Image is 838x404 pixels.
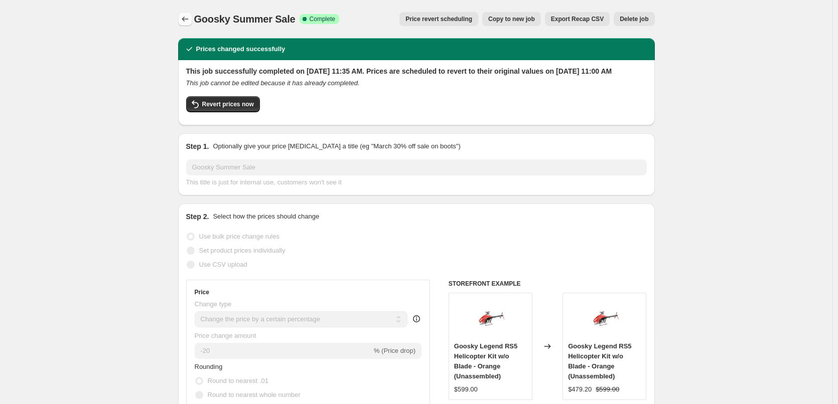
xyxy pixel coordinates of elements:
button: Price change jobs [178,12,192,26]
p: Select how the prices should change [213,212,319,222]
span: Goosky Legend RS5 Helicopter Kit w/o Blade - Orange (Unassembled) [454,342,517,380]
span: Copy to new job [488,15,535,23]
h2: Step 1. [186,141,209,151]
span: Use bulk price change rules [199,233,280,240]
button: Export Recap CSV [545,12,610,26]
div: $479.20 [568,384,592,394]
span: Price revert scheduling [405,15,472,23]
strike: $599.00 [596,384,619,394]
span: Round to nearest .01 [208,377,268,384]
span: Change type [195,300,232,308]
span: Round to nearest whole number [208,391,301,398]
input: -15 [195,343,372,359]
span: This title is just for internal use, customers won't see it [186,178,342,186]
h3: Price [195,288,209,296]
span: Set product prices individually [199,247,286,254]
span: Revert prices now [202,100,254,108]
p: Optionally give your price [MEDICAL_DATA] a title (eg "March 30% off sale on boots") [213,141,460,151]
button: Price revert scheduling [399,12,478,26]
h2: Prices changed successfully [196,44,286,54]
input: 30% off holiday sale [186,159,647,175]
span: Use CSV upload [199,261,247,268]
span: Complete [310,15,335,23]
span: Goosky Legend RS5 Helicopter Kit w/o Blade - Orange (Unassembled) [568,342,631,380]
span: % (Price drop) [374,347,415,354]
button: Delete job [614,12,654,26]
div: help [411,314,422,324]
h2: This job successfully completed on [DATE] 11:35 AM. Prices are scheduled to revert to their origi... [186,66,647,76]
span: Rounding [195,363,223,370]
button: Copy to new job [482,12,541,26]
img: ORANGEWOB_80x.jpg [585,298,625,338]
h6: STOREFRONT EXAMPLE [449,280,647,288]
button: Revert prices now [186,96,260,112]
i: This job cannot be edited because it has already completed. [186,79,360,87]
span: Goosky Summer Sale [194,14,296,25]
span: Export Recap CSV [551,15,604,23]
h2: Step 2. [186,212,209,222]
span: Delete job [620,15,648,23]
div: $599.00 [454,384,478,394]
img: ORANGEWOB_80x.jpg [470,298,510,338]
span: Price change amount [195,332,256,339]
